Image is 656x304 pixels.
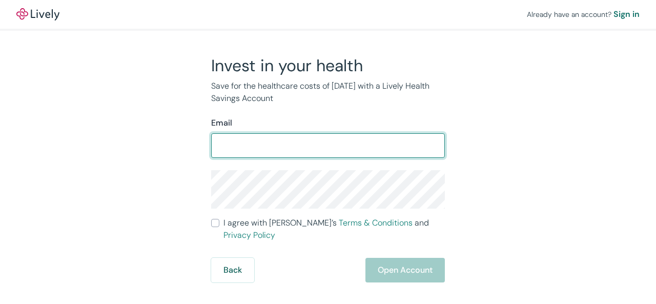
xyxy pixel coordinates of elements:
p: Save for the healthcare costs of [DATE] with a Lively Health Savings Account [211,80,445,105]
div: Already have an account? [527,8,640,21]
a: Sign in [613,8,640,21]
a: Privacy Policy [223,230,275,240]
a: Terms & Conditions [339,217,413,228]
img: Lively [16,8,59,21]
a: LivelyLively [16,8,59,21]
label: Email [211,117,232,129]
span: I agree with [PERSON_NAME]’s and [223,217,445,241]
button: Back [211,258,254,282]
h2: Invest in your health [211,55,445,76]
